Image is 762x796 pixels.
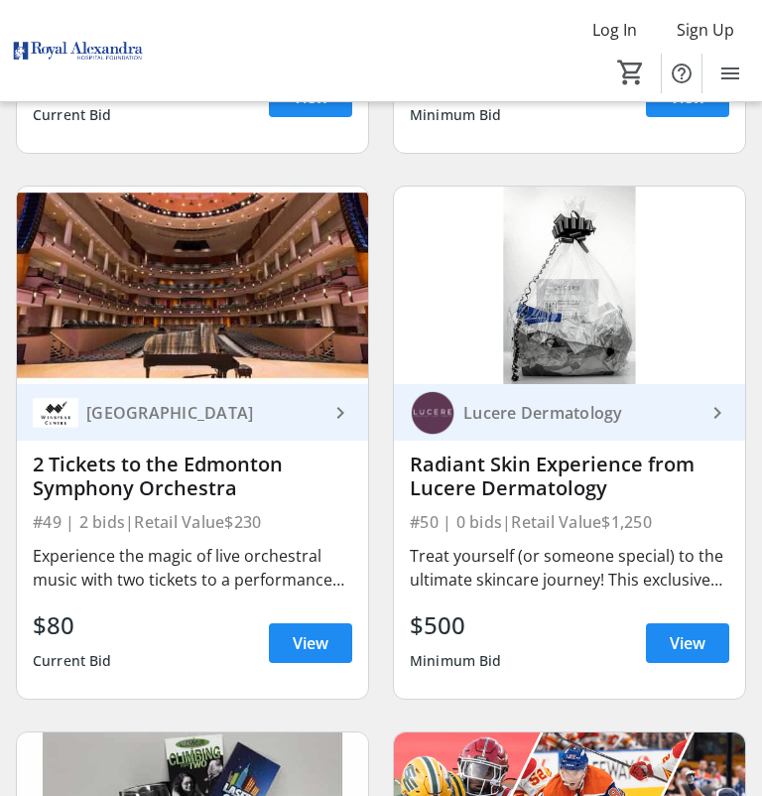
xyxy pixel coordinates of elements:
div: $80 [33,607,112,643]
div: [GEOGRAPHIC_DATA] [78,403,328,423]
img: Royal Alexandra Hospital Foundation's Logo [12,14,144,88]
a: Winspear Centre[GEOGRAPHIC_DATA] [17,384,368,441]
button: Help [662,54,701,93]
mat-icon: keyboard_arrow_right [705,401,729,425]
span: Log In [592,18,637,42]
a: View [646,77,729,117]
div: 2 Tickets to the Edmonton Symphony Orchestra [33,453,352,500]
div: Minimum Bid [410,643,502,679]
div: #50 | 0 bids | Retail Value $1,250 [410,508,729,536]
div: Radiant Skin Experience from Lucere Dermatology [410,453,729,500]
button: Sign Up [661,14,750,46]
div: Treat yourself (or someone special) to the ultimate skincare journey! This exclusive package incl... [410,544,729,592]
span: Sign Up [677,18,734,42]
button: Log In [576,14,653,46]
a: Lucere DermatologyLucere Dermatology [394,384,745,441]
div: #49 | 2 bids | Retail Value $230 [33,508,352,536]
div: Minimum Bid [410,97,502,133]
a: View [269,623,352,663]
a: View [646,623,729,663]
span: View [670,631,705,655]
div: Current Bid [33,97,112,133]
div: Lucere Dermatology [455,403,705,423]
img: 2 Tickets to the Edmonton Symphony Orchestra [17,187,368,384]
button: Cart [613,55,649,90]
div: Experience the magic of live orchestral music with two tickets to a performance by the Edmonton S... [33,544,352,592]
div: Current Bid [33,643,112,679]
a: View [269,77,352,117]
button: Menu [710,54,750,93]
img: Radiant Skin Experience from Lucere Dermatology [394,187,745,384]
img: Winspear Centre [33,390,78,436]
img: Lucere Dermatology [410,390,455,436]
span: View [293,631,328,655]
mat-icon: keyboard_arrow_right [328,401,352,425]
div: $500 [410,607,502,643]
